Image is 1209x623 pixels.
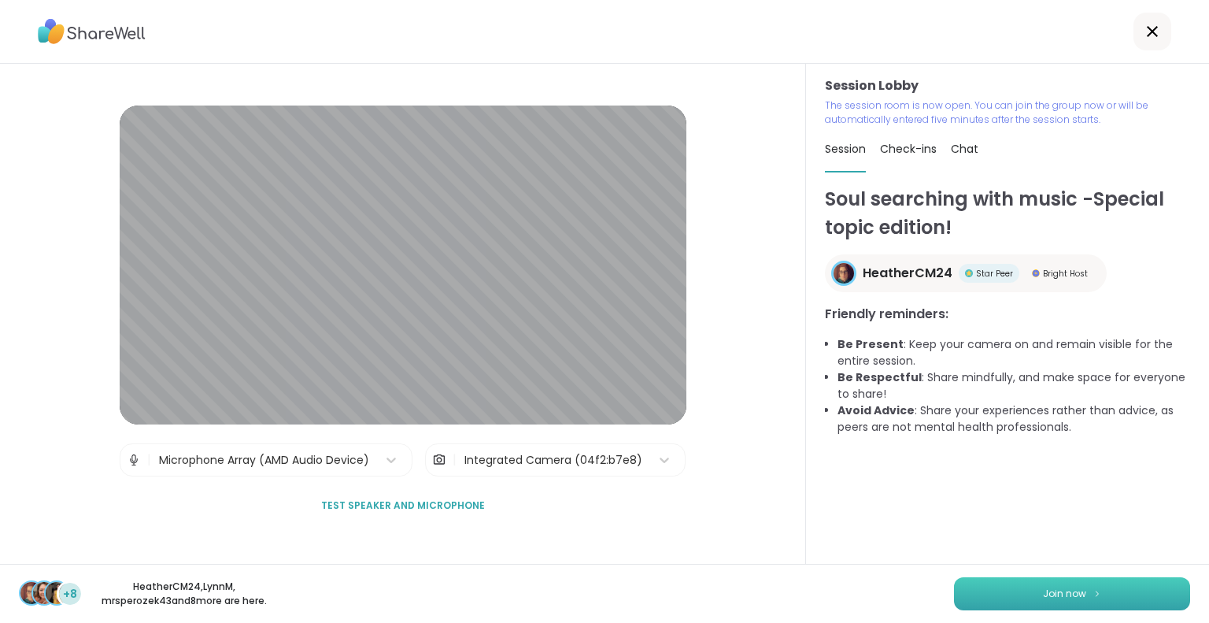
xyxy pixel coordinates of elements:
[837,336,904,352] b: Be Present
[127,444,141,476] img: Microphone
[837,402,1190,436] li: : Share your experiences rather than advice, as peers are not mental health professionals.
[432,444,446,476] img: Camera
[464,452,642,469] div: Integrated Camera (04f2:b7e8)
[837,369,922,385] b: Be Respectful
[315,489,491,522] button: Test speaker and microphone
[965,269,973,277] img: Star Peer
[46,582,68,604] img: mrsperozek43
[1043,268,1088,280] span: Bright Host
[951,141,978,157] span: Chat
[20,582,43,604] img: HeatherCM24
[825,185,1190,242] h1: Soul searching with music -Special topic edition!
[63,586,77,603] span: +8
[825,254,1107,292] a: HeatherCM24HeatherCM24Star PeerStar PeerBright HostBright Host
[38,13,146,50] img: ShareWell Logo
[825,305,1190,324] h3: Friendly reminders:
[954,577,1190,610] button: Join now
[837,336,1190,369] li: : Keep your camera on and remain visible for the entire session.
[825,141,866,157] span: Session
[976,268,1013,280] span: Star Peer
[837,402,915,418] b: Avoid Advice
[1093,589,1102,598] img: ShareWell Logomark
[837,369,1190,402] li: : Share mindfully, and make space for everyone to share!
[453,444,457,476] span: |
[863,264,952,283] span: HeatherCM24
[96,580,272,608] p: HeatherCM24 , LynnM , mrsperozek43 and 8 more are here.
[825,76,1190,95] h3: Session Lobby
[1032,269,1040,277] img: Bright Host
[880,141,937,157] span: Check-ins
[321,499,485,513] span: Test speaker and microphone
[1043,587,1086,601] span: Join now
[834,263,854,284] img: HeatherCM24
[33,582,55,604] img: LynnM
[159,452,369,469] div: Microphone Array (AMD Audio Device)
[825,98,1190,127] p: The session room is now open. You can join the group now or will be automatically entered five mi...
[147,444,151,476] span: |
